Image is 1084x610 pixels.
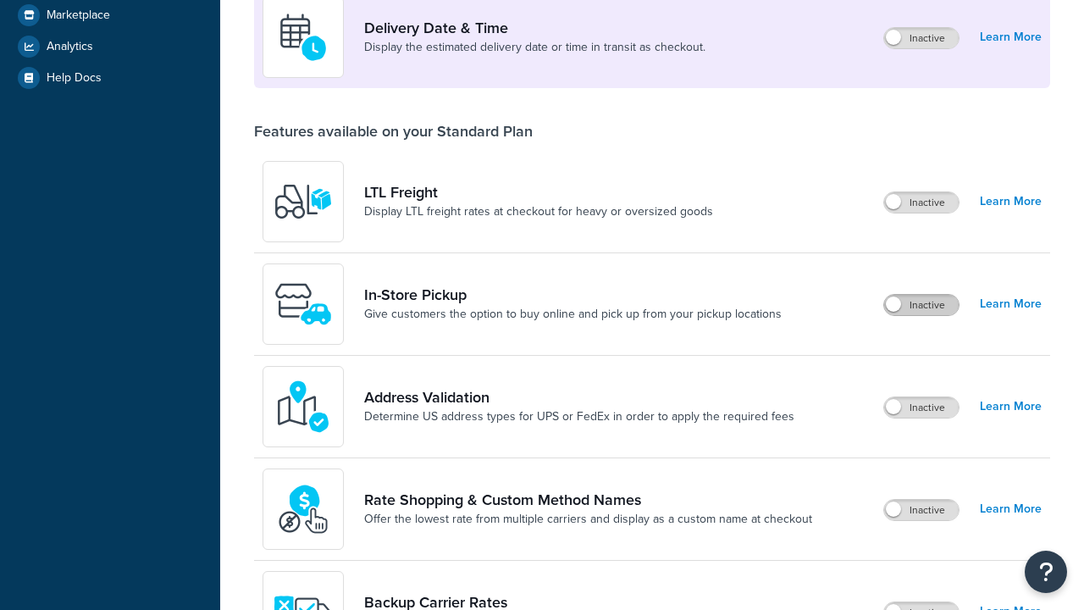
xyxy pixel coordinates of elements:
a: LTL Freight [364,183,713,202]
img: gfkeb5ejjkALwAAAABJRU5ErkJggg== [274,8,333,67]
a: Learn More [980,190,1042,213]
div: Features available on your Standard Plan [254,122,533,141]
span: Analytics [47,40,93,54]
a: Rate Shopping & Custom Method Names [364,491,812,509]
a: Display LTL freight rates at checkout for heavy or oversized goods [364,203,713,220]
a: Address Validation [364,388,794,407]
a: Help Docs [13,63,207,93]
a: Display the estimated delivery date or time in transit as checkout. [364,39,705,56]
a: Delivery Date & Time [364,19,705,37]
img: icon-duo-feat-rate-shopping-ecdd8bed.png [274,480,333,539]
label: Inactive [884,295,959,315]
a: Learn More [980,25,1042,49]
a: Learn More [980,292,1042,316]
span: Marketplace [47,8,110,23]
span: Help Docs [47,71,102,86]
img: wfgcfpwTIucLEAAAAASUVORK5CYII= [274,274,333,334]
a: Give customers the option to buy online and pick up from your pickup locations [364,306,782,323]
a: Offer the lowest rate from multiple carriers and display as a custom name at checkout [364,511,812,528]
label: Inactive [884,500,959,520]
img: y79ZsPf0fXUFUhFXDzUgf+ktZg5F2+ohG75+v3d2s1D9TjoU8PiyCIluIjV41seZevKCRuEjTPPOKHJsQcmKCXGdfprl3L4q7... [274,172,333,231]
label: Inactive [884,28,959,48]
a: Determine US address types for UPS or FedEx in order to apply the required fees [364,408,794,425]
a: Learn More [980,497,1042,521]
a: In-Store Pickup [364,286,782,304]
a: Learn More [980,395,1042,419]
label: Inactive [884,397,959,418]
img: kIG8fy0lQAAAABJRU5ErkJggg== [274,377,333,436]
label: Inactive [884,192,959,213]
button: Open Resource Center [1025,551,1067,593]
a: Analytics [13,31,207,62]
